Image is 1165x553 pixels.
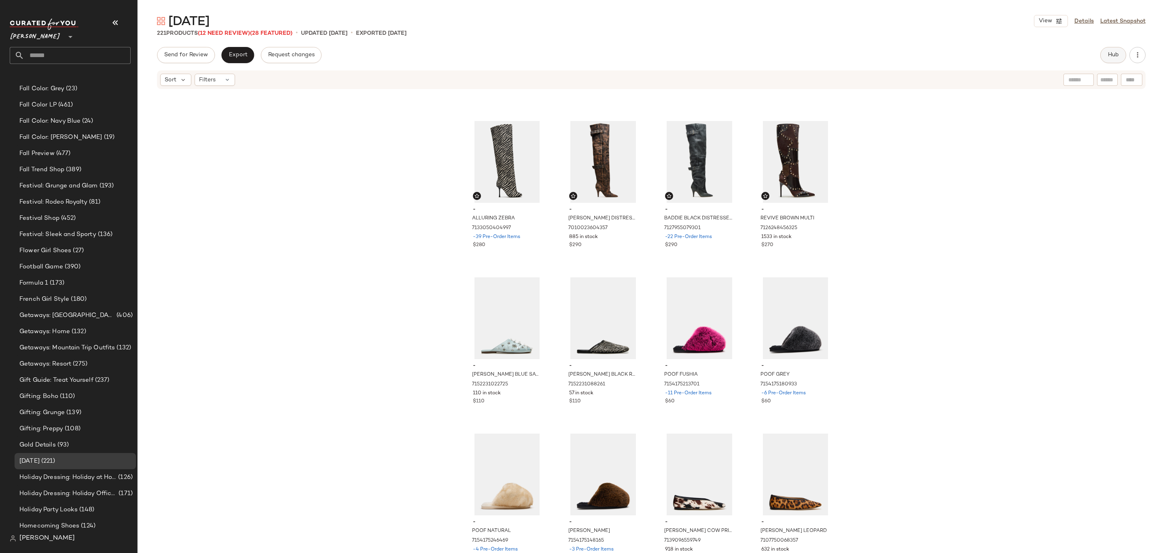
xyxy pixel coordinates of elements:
[71,246,84,255] span: (27)
[199,76,216,84] span: Filters
[569,206,638,213] span: -
[568,215,637,222] span: [PERSON_NAME] DISTRESSED
[164,52,208,58] span: Send for Review
[19,408,65,417] span: Gifting: Grunge
[157,30,166,36] span: 221
[64,165,81,174] span: (389)
[19,311,115,320] span: Getaways: [GEOGRAPHIC_DATA]
[569,398,581,405] span: $110
[755,121,836,203] img: STEVEMADDEN_SHOES_REVIVE_BROWN-MULTI_01_bc2570de-e9a9-4e97-ae03-5f0c36310b05.jpg
[571,194,576,198] img: svg%3e
[59,214,76,223] span: (452)
[19,359,71,369] span: Getaways: Resort
[563,121,644,203] img: STEVEMADDEN_SHOES_BADDIE_BROWN-DISTRESSED_01.jpg
[473,362,541,370] span: -
[19,149,55,158] span: Fall Preview
[473,390,501,397] span: 110 in stock
[473,398,485,405] span: $110
[64,84,77,94] span: (23)
[664,215,733,222] span: BADDIE BLACK DISTRESSED
[19,279,48,288] span: Formula 1
[664,527,733,535] span: [PERSON_NAME] COW PRINT
[472,225,511,232] span: 7133050404997
[56,440,69,450] span: (93)
[1108,52,1119,58] span: Hub
[19,262,63,272] span: Football Game
[96,230,113,239] span: (136)
[40,457,55,466] span: (221)
[665,398,675,405] span: $60
[755,277,836,359] img: STEVEMADDEN_SHOES_POOF_GREY_01.jpg
[19,181,98,191] span: Festival: Grunge and Glam
[665,206,733,213] span: -
[1100,17,1146,26] a: Latest Snapshot
[474,194,479,198] img: svg%3e
[19,489,117,498] span: Holiday Dressing: Holiday Office Party
[569,362,638,370] span: -
[761,390,806,397] span: -6 Pre-Order Items
[71,359,87,369] span: (275)
[63,262,81,272] span: (390)
[761,362,830,370] span: -
[19,505,78,515] span: Holiday Party Looks
[19,117,80,126] span: Fall Color: Navy Blue
[70,327,86,336] span: (132)
[19,392,58,401] span: Gifting: Boho
[19,327,70,336] span: Getaways: Home
[569,242,582,249] span: $290
[760,381,797,388] span: 7154175180933
[568,527,610,535] span: [PERSON_NAME]
[569,390,593,397] span: 57 in stock
[168,14,210,30] span: [DATE]
[761,519,830,526] span: -
[10,28,61,42] span: [PERSON_NAME]
[19,230,96,239] span: Festival: Sleek and Sporty
[301,29,347,38] p: updated [DATE]
[115,343,131,353] span: (132)
[473,242,485,249] span: $280
[473,206,541,213] span: -
[563,434,644,515] img: STEVEMADDEN_SHOES_POOF_BROWN_01.jpg
[1038,18,1052,24] span: View
[19,473,116,482] span: Holiday Dressing: Holiday at Home
[1100,47,1126,63] button: Hub
[760,371,790,379] span: POOF GREY
[48,279,64,288] span: (173)
[569,234,598,241] span: 885 in stock
[466,277,548,359] img: STEVEMADDEN_SHOES_PEARSON-R_BLUE-SATIN_05.jpg
[563,277,644,359] img: STEVEMADDEN_SHOES_PEARSON-R_BLACK-RHINESTONES_05.jpg
[761,242,773,249] span: $270
[80,117,93,126] span: (24)
[157,29,292,38] div: Products
[19,246,71,255] span: Flower Girl Shoes
[472,527,511,535] span: POOF NATURAL
[19,440,56,450] span: Gold Details
[568,371,637,379] span: [PERSON_NAME] BLACK RHINESTONES
[228,52,247,58] span: Export
[79,521,95,531] span: (124)
[569,519,638,526] span: -
[157,47,215,63] button: Send for Review
[472,537,508,544] span: 7154175246469
[102,133,115,142] span: (19)
[268,52,315,58] span: Request changes
[19,343,115,353] span: Getaways: Mountain Trip Outfits
[472,371,540,379] span: [PERSON_NAME] BLUE SATIN RHINESTONES
[19,84,64,94] span: Fall Color: Grey
[665,234,712,241] span: -22 Pre-Order Items
[760,537,798,544] span: 7107750068357
[221,47,254,63] button: Export
[63,424,80,434] span: (108)
[93,376,110,385] span: (237)
[659,277,740,359] img: STEVEMADDEN_SHOES_POOF_FUSHIA_01.jpg
[667,194,671,198] img: svg%3e
[760,527,827,535] span: [PERSON_NAME] LEOPARD
[664,381,699,388] span: 7154175213701
[19,214,59,223] span: Festival Shop
[761,398,771,405] span: $60
[57,100,73,110] span: (461)
[296,28,298,38] span: •
[659,121,740,203] img: STEVEMADDEN_SHOES_BADDIE_BLACK-DISTRESSED_ffb0416e-35a4-4deb-b908-fc170b90cc7d.jpg
[665,519,733,526] span: -
[466,121,548,203] img: STEVEMADDEN_SHOES_ALLURING_ZEBRA.jpg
